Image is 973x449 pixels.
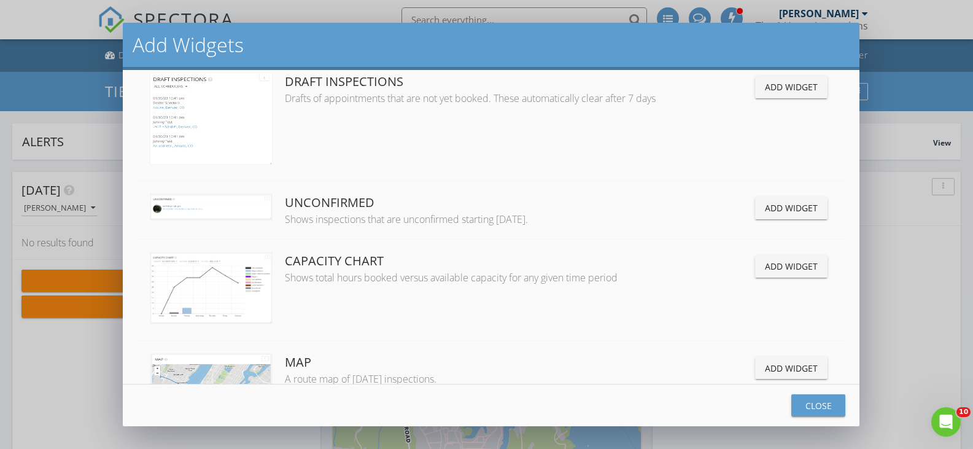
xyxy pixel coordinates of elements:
[133,33,850,57] h2: Add Widgets
[956,407,971,417] span: 10
[765,362,818,375] div: Add Widget
[791,394,845,416] button: Close
[755,256,828,278] button: Add Widget
[285,193,750,212] div: Unconfirmed
[765,260,818,273] div: Add Widget
[285,252,750,270] div: Capacity Chart
[150,252,273,324] img: capacity-chart.png
[765,80,818,93] div: Add Widget
[285,353,750,372] div: Map
[150,193,273,221] img: unconfirmed.png
[801,399,835,412] div: Close
[150,353,273,445] img: map.png
[755,76,828,98] button: Add Widget
[285,212,750,227] div: Shows inspections that are unconfirmed starting [DATE].
[755,197,828,219] button: Add Widget
[285,372,750,386] div: A route map of [DATE] inspections.
[285,270,750,285] div: Shows total hours booked versus available capacity for any given time period
[931,407,961,437] iframe: Intercom live chat
[755,357,828,379] button: Add Widget
[150,72,273,165] img: draft-inspections.png
[285,91,750,106] div: Drafts of appointments that are not yet booked. These automatically clear after 7 days
[285,72,750,91] div: Draft Inspections
[765,201,818,214] div: Add Widget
